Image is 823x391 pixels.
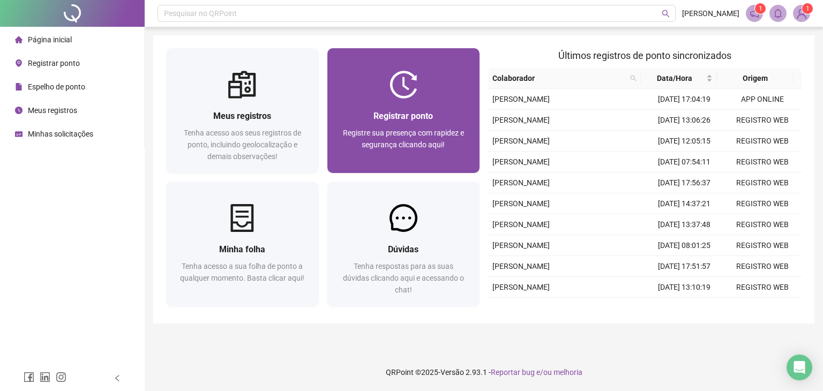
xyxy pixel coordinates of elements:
span: Registrar ponto [28,59,80,67]
span: [PERSON_NAME] [492,220,550,229]
span: [PERSON_NAME] [492,157,550,166]
span: Tenha respostas para as suas dúvidas clicando aqui e acessando o chat! [343,262,464,294]
td: REGISTRO WEB [723,256,802,277]
td: REGISTRO WEB [723,152,802,172]
td: [DATE] 17:56:37 [645,172,723,193]
span: search [628,70,639,86]
span: Meus registros [213,111,271,121]
span: Data/Hora [645,72,704,84]
span: search [630,75,637,81]
td: REGISTRO WEB [723,172,802,193]
span: Minhas solicitações [28,130,93,138]
span: [PERSON_NAME] [492,137,550,145]
span: [PERSON_NAME] [492,178,550,187]
td: [DATE] 12:05:15 [645,131,723,152]
span: Últimos registros de ponto sincronizados [558,50,731,61]
span: Espelho de ponto [28,82,85,91]
td: [DATE] 08:01:25 [645,235,723,256]
sup: Atualize o seu contato no menu Meus Dados [802,3,813,14]
span: linkedin [40,372,50,382]
sup: 1 [755,3,766,14]
th: Origem [717,68,793,89]
td: REGISTRO WEB [723,110,802,131]
span: Tenha acesso aos seus registros de ponto, incluindo geolocalização e demais observações! [184,129,301,161]
td: REGISTRO WEB [723,277,802,298]
span: environment [15,59,23,67]
td: [DATE] 13:10:19 [645,277,723,298]
div: Open Intercom Messenger [787,355,812,380]
td: [DATE] 07:54:11 [645,152,723,172]
td: REGISTRO WEB [723,214,802,235]
td: REGISTRO WEB [723,131,802,152]
a: Meus registrosTenha acesso aos seus registros de ponto, incluindo geolocalização e demais observa... [166,48,319,173]
td: [DATE] 17:51:57 [645,256,723,277]
span: bell [773,9,783,18]
span: clock-circle [15,107,23,114]
span: search [662,10,670,18]
span: Página inicial [28,35,72,44]
td: REGISTRO WEB [723,193,802,214]
td: [DATE] 17:04:19 [645,89,723,110]
span: notification [750,9,759,18]
th: Data/Hora [641,68,717,89]
td: [DATE] 14:37:21 [645,193,723,214]
span: home [15,36,23,43]
span: [PERSON_NAME] [492,283,550,291]
span: [PERSON_NAME] [682,7,739,19]
td: REGISTRO WEB [723,235,802,256]
span: Meus registros [28,106,77,115]
img: 93212 [794,5,810,21]
span: 1 [759,5,762,12]
td: APP ONLINE [723,89,802,110]
span: Tenha acesso a sua folha de ponto a qualquer momento. Basta clicar aqui! [180,262,304,282]
span: schedule [15,130,23,138]
span: [PERSON_NAME] [492,95,550,103]
span: [PERSON_NAME] [492,241,550,250]
td: [DATE] 13:37:48 [645,214,723,235]
a: DúvidasTenha respostas para as suas dúvidas clicando aqui e acessando o chat! [327,182,480,306]
span: [PERSON_NAME] [492,116,550,124]
span: Dúvidas [388,244,418,254]
span: file [15,83,23,91]
a: Registrar pontoRegistre sua presença com rapidez e segurança clicando aqui! [327,48,480,173]
a: Minha folhaTenha acesso a sua folha de ponto a qualquer momento. Basta clicar aqui! [166,182,319,306]
span: [PERSON_NAME] [492,199,550,208]
td: [DATE] 12:04:12 [645,298,723,319]
span: Colaborador [492,72,626,84]
td: REGISTRO WEB [723,298,802,319]
span: Versão [440,368,464,377]
td: [DATE] 13:06:26 [645,110,723,131]
span: Registre sua presença com rapidez e segurança clicando aqui! [343,129,464,149]
span: Registrar ponto [373,111,433,121]
span: 1 [806,5,810,12]
span: left [114,374,121,382]
span: instagram [56,372,66,382]
span: facebook [24,372,34,382]
footer: QRPoint © 2025 - 2.93.1 - [145,354,823,391]
span: Reportar bug e/ou melhoria [491,368,582,377]
span: Minha folha [219,244,265,254]
span: [PERSON_NAME] [492,262,550,270]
